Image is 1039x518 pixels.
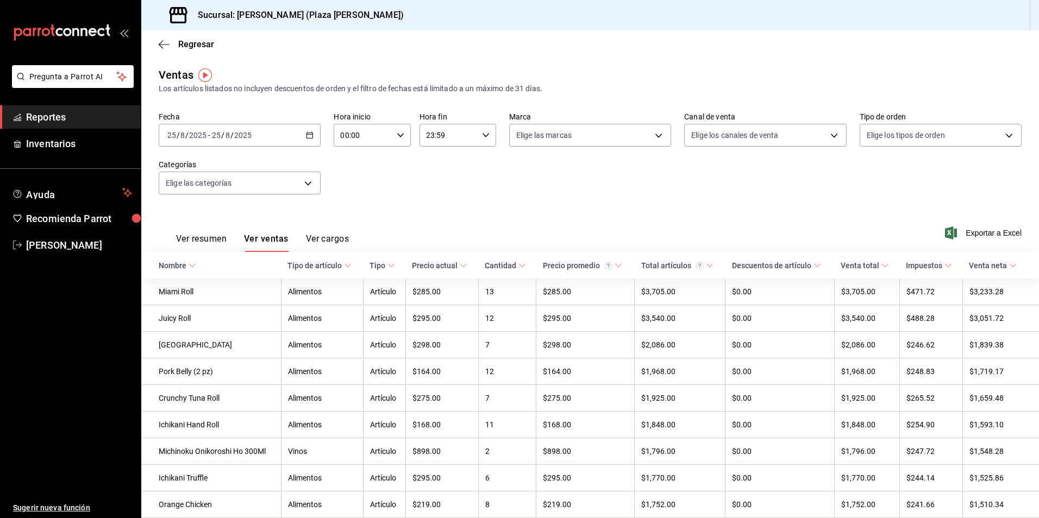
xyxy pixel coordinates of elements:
[405,332,478,358] td: $298.00
[208,131,210,140] span: -
[899,412,962,438] td: $254.90
[141,279,281,305] td: Miami Roll
[370,261,395,270] span: Tipo
[141,305,281,332] td: Juicy Roll
[834,438,899,465] td: $1,796.00
[281,305,363,332] td: Alimentos
[370,261,385,270] div: Tipo
[725,491,834,518] td: $0.00
[543,261,622,270] span: Precio promedio
[120,28,128,37] button: open_drawer_menu
[26,110,132,124] span: Reportes
[141,358,281,385] td: Pork Belly (2 pz)
[834,491,899,518] td: $1,752.00
[478,358,536,385] td: 12
[635,412,725,438] td: $1,848.00
[485,261,526,270] span: Cantidad
[536,465,635,491] td: $295.00
[176,233,349,252] div: navigation tabs
[635,438,725,465] td: $1,796.00
[899,465,962,491] td: $244.14
[962,305,1039,332] td: $3,051.72
[198,68,212,82] img: Tooltip marker
[725,465,834,491] td: $0.00
[478,305,536,332] td: 12
[536,358,635,385] td: $164.00
[635,465,725,491] td: $1,770.00
[860,113,1022,121] label: Tipo de orden
[635,385,725,412] td: $1,925.00
[635,279,725,305] td: $3,705.00
[287,261,342,270] div: Tipo de artículo
[363,358,405,385] td: Artículo
[159,261,186,270] div: Nombre
[281,438,363,465] td: Vinos
[962,465,1039,491] td: $1,525.86
[234,131,252,140] input: ----
[962,385,1039,412] td: $1,659.48
[635,305,725,332] td: $3,540.00
[405,465,478,491] td: $295.00
[906,261,942,270] div: Impuestos
[962,491,1039,518] td: $1,510.34
[725,438,834,465] td: $0.00
[725,279,834,305] td: $0.00
[478,279,536,305] td: 13
[834,412,899,438] td: $1,848.00
[899,279,962,305] td: $471.72
[363,438,405,465] td: Artículo
[478,385,536,412] td: 7
[841,261,879,270] div: Venta total
[962,438,1039,465] td: $1,548.28
[962,332,1039,358] td: $1,839.38
[405,279,478,305] td: $285.00
[899,358,962,385] td: $248.83
[159,67,193,83] div: Ventas
[363,279,405,305] td: Artículo
[281,385,363,412] td: Alimentos
[962,358,1039,385] td: $1,719.17
[509,113,671,121] label: Marca
[536,305,635,332] td: $295.00
[962,412,1039,438] td: $1,593.10
[899,491,962,518] td: $241.66
[691,130,778,141] span: Elige los canales de venta
[281,491,363,518] td: Alimentos
[834,385,899,412] td: $1,925.00
[834,465,899,491] td: $1,770.00
[536,385,635,412] td: $275.00
[159,39,214,49] button: Regresar
[725,358,834,385] td: $0.00
[696,262,704,270] svg: El total artículos considera cambios de precios en los artículos así como costos adicionales por ...
[281,332,363,358] td: Alimentos
[536,491,635,518] td: $219.00
[12,65,134,88] button: Pregunta a Parrot AI
[969,261,1007,270] div: Venta neta
[899,332,962,358] td: $246.62
[306,233,349,252] button: Ver cargos
[141,412,281,438] td: Ichikani Hand Roll
[635,491,725,518] td: $1,752.00
[405,358,478,385] td: $164.00
[906,261,952,270] span: Impuestos
[536,438,635,465] td: $898.00
[281,412,363,438] td: Alimentos
[26,186,118,199] span: Ayuda
[405,305,478,332] td: $295.00
[604,262,612,270] svg: Precio promedio = Total artículos / cantidad
[221,131,224,140] span: /
[8,79,134,90] a: Pregunta a Parrot AI
[281,279,363,305] td: Alimentos
[641,261,713,270] span: Total artículos
[635,358,725,385] td: $1,968.00
[189,131,207,140] input: ----
[167,131,177,140] input: --
[834,279,899,305] td: $3,705.00
[177,131,180,140] span: /
[185,131,189,140] span: /
[899,438,962,465] td: $247.72
[141,491,281,518] td: Orange Chicken
[211,131,221,140] input: --
[180,131,185,140] input: --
